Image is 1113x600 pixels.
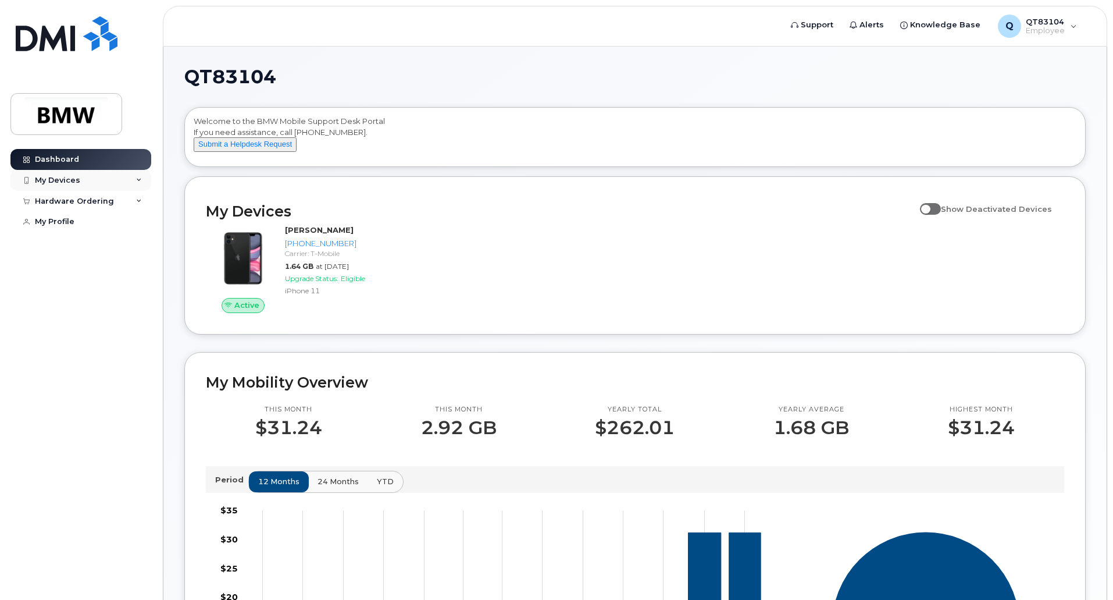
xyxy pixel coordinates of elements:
[316,262,349,271] span: at [DATE]
[941,204,1052,214] span: Show Deactivated Devices
[194,139,297,148] a: Submit a Helpdesk Request
[220,505,238,516] tspan: $35
[948,405,1015,414] p: Highest month
[773,405,849,414] p: Yearly average
[421,405,497,414] p: This month
[285,238,405,249] div: [PHONE_NUMBER]
[206,374,1064,391] h2: My Mobility Overview
[184,68,276,86] span: QT83104
[194,116,1076,162] div: Welcome to the BMW Mobile Support Desk Portal If you need assistance, call [PHONE_NUMBER].
[377,476,394,487] span: YTD
[773,417,849,438] p: 1.68 GB
[285,274,338,283] span: Upgrade Status:
[920,198,929,207] input: Show Deactivated Devices
[285,262,313,271] span: 1.64 GB
[215,230,271,286] img: iPhone_11.jpg
[220,563,238,573] tspan: $25
[234,300,259,311] span: Active
[285,286,405,296] div: iPhone 11
[215,474,248,485] p: Period
[318,476,359,487] span: 24 months
[948,417,1015,438] p: $31.24
[194,137,297,152] button: Submit a Helpdesk Request
[595,417,675,438] p: $262.01
[285,248,405,258] div: Carrier: T-Mobile
[341,274,365,283] span: Eligible
[285,225,354,235] strong: [PERSON_NAME]
[595,405,675,414] p: Yearly total
[421,417,497,438] p: 2.92 GB
[1062,549,1104,591] iframe: Messenger Launcher
[220,534,238,544] tspan: $30
[255,405,322,414] p: This month
[206,225,410,313] a: Active[PERSON_NAME][PHONE_NUMBER]Carrier: T-Mobile1.64 GBat [DATE]Upgrade Status:EligibleiPhone 11
[255,417,322,438] p: $31.24
[206,203,914,220] h2: My Devices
